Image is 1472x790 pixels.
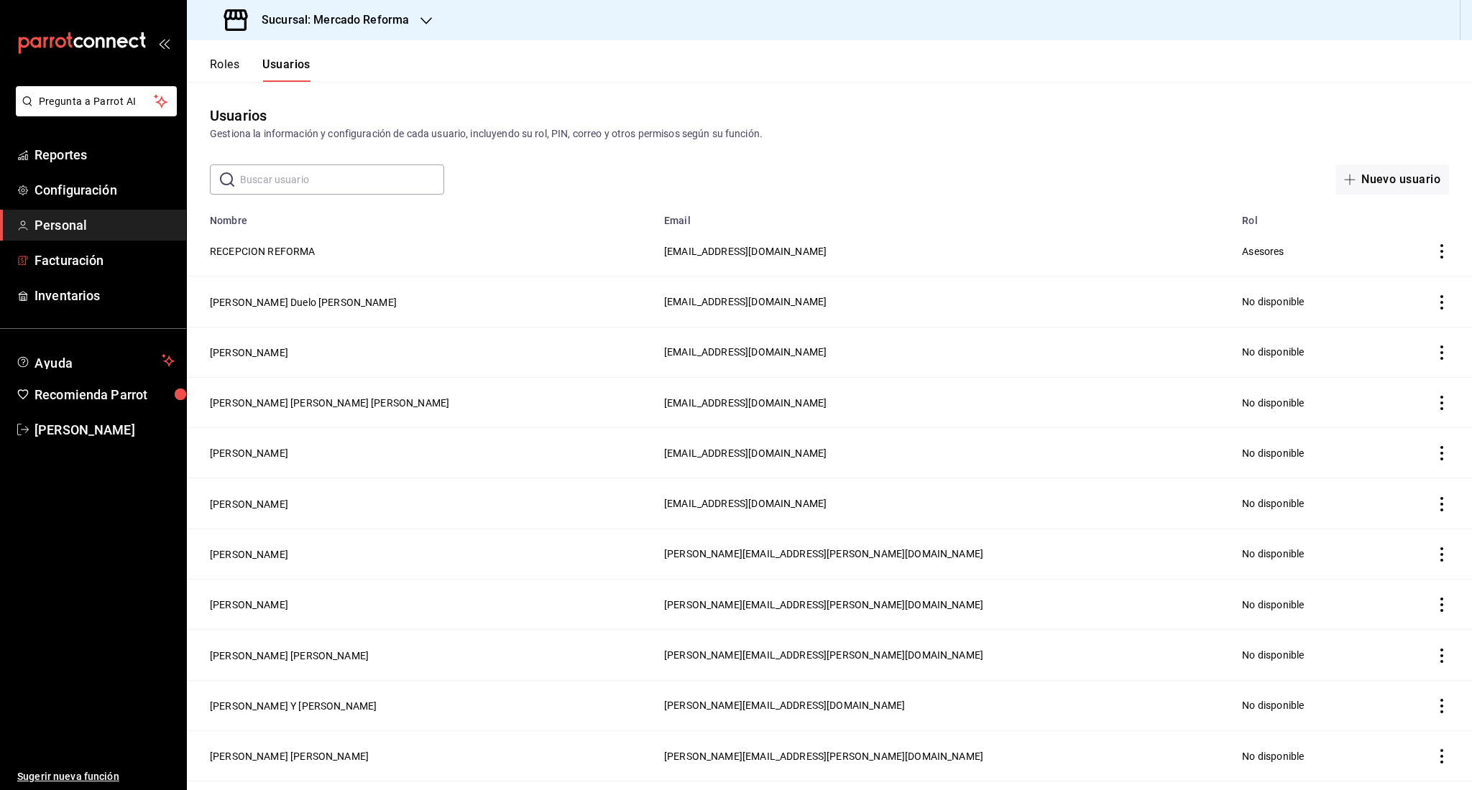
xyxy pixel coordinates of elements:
button: actions [1435,699,1449,713]
th: Email [655,206,1233,226]
div: Gestiona la información y configuración de cada usuario, incluyendo su rol, PIN, correo y otros p... [210,126,1449,141]
button: actions [1435,396,1449,410]
button: actions [1435,598,1449,612]
button: actions [1435,244,1449,259]
button: actions [1435,345,1449,360]
span: [EMAIL_ADDRESS][DOMAIN_NAME] [664,447,827,459]
td: No disponible [1233,377,1380,427]
td: No disponible [1233,630,1380,680]
td: No disponible [1233,529,1380,579]
h3: Sucursal: Mercado Reforma [250,11,409,29]
button: [PERSON_NAME] [210,345,288,360]
div: navigation tabs [210,57,310,82]
span: Sugerir nueva función [17,769,175,784]
button: [PERSON_NAME] [210,547,288,562]
button: Pregunta a Parrot AI [16,86,177,116]
button: Nuevo usuario [1335,164,1449,195]
span: Reportes [34,145,175,164]
button: [PERSON_NAME] Y [PERSON_NAME] [210,699,377,713]
span: Asesores [1242,246,1284,257]
td: No disponible [1233,327,1380,377]
button: RECEPCION REFORMA [210,244,316,259]
span: [PERSON_NAME][EMAIL_ADDRESS][PERSON_NAME][DOMAIN_NAME] [664,649,983,661]
button: [PERSON_NAME] [210,497,288,511]
input: Buscar usuario [240,165,444,194]
span: Personal [34,215,175,235]
span: [EMAIL_ADDRESS][DOMAIN_NAME] [664,498,827,509]
button: open_drawer_menu [158,37,170,49]
span: Ayuda [34,352,156,369]
button: actions [1435,497,1449,511]
button: [PERSON_NAME] [PERSON_NAME] [210,749,369,763]
span: Facturación [34,251,175,270]
button: [PERSON_NAME] [210,598,288,612]
th: Nombre [187,206,655,226]
div: Usuarios [210,105,267,126]
td: No disponible [1233,730,1380,781]
button: actions [1435,446,1449,460]
span: [PERSON_NAME][EMAIL_ADDRESS][PERSON_NAME][DOMAIN_NAME] [664,548,983,559]
td: No disponible [1233,580,1380,630]
span: [PERSON_NAME][EMAIL_ADDRESS][DOMAIN_NAME] [664,700,905,711]
button: actions [1435,649,1449,663]
button: [PERSON_NAME] [PERSON_NAME] [210,649,369,663]
td: No disponible [1233,276,1380,327]
span: [EMAIL_ADDRESS][DOMAIN_NAME] [664,246,827,257]
span: [PERSON_NAME][EMAIL_ADDRESS][PERSON_NAME][DOMAIN_NAME] [664,750,983,762]
span: [PERSON_NAME] [34,420,175,440]
span: Pregunta a Parrot AI [39,94,155,109]
span: Configuración [34,180,175,200]
td: No disponible [1233,428,1380,478]
button: actions [1435,749,1449,763]
span: [EMAIL_ADDRESS][DOMAIN_NAME] [664,346,827,358]
td: No disponible [1233,478,1380,529]
button: [PERSON_NAME] [PERSON_NAME] [PERSON_NAME] [210,396,449,410]
td: No disponible [1233,680,1380,730]
a: Pregunta a Parrot AI [10,104,177,119]
span: Recomienda Parrot [34,385,175,404]
button: Roles [210,57,239,82]
button: [PERSON_NAME] [210,446,288,460]
button: actions [1435,295,1449,310]
button: Usuarios [262,57,310,82]
span: [PERSON_NAME][EMAIL_ADDRESS][PERSON_NAME][DOMAIN_NAME] [664,599,983,610]
th: Rol [1233,206,1380,226]
button: actions [1435,547,1449,562]
span: Inventarios [34,286,175,305]
span: [EMAIL_ADDRESS][DOMAIN_NAME] [664,397,827,409]
span: [EMAIL_ADDRESS][DOMAIN_NAME] [664,296,827,307]
button: [PERSON_NAME] Duelo [PERSON_NAME] [210,295,397,310]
